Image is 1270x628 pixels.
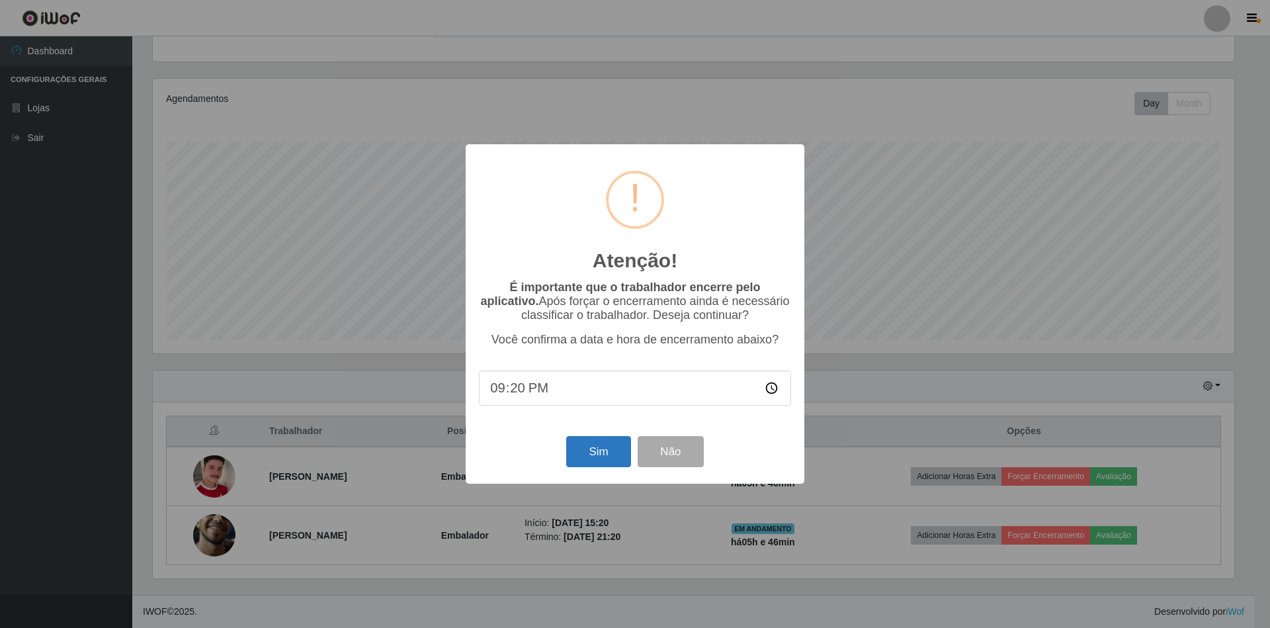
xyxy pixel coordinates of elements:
button: Sim [566,436,630,467]
p: Você confirma a data e hora de encerramento abaixo? [479,333,791,347]
b: É importante que o trabalhador encerre pelo aplicativo. [480,281,760,308]
p: Após forçar o encerramento ainda é necessário classificar o trabalhador. Deseja continuar? [479,281,791,322]
h2: Atenção! [593,249,677,273]
button: Não [638,436,703,467]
